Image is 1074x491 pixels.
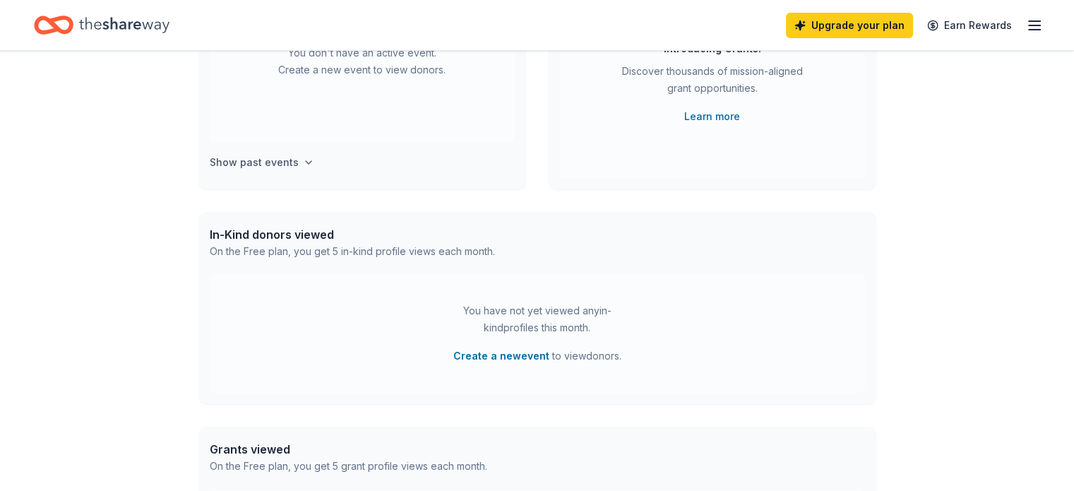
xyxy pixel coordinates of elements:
[210,441,487,458] div: Grants viewed
[210,226,495,243] div: In-Kind donors viewed
[210,154,299,171] h4: Show past events
[919,13,1020,38] a: Earn Rewards
[684,108,740,125] a: Learn more
[616,63,809,102] div: Discover thousands of mission-aligned grant opportunities.
[786,13,913,38] a: Upgrade your plan
[453,348,549,365] button: Create a newevent
[210,243,495,260] div: On the Free plan, you get 5 in-kind profile views each month.
[449,302,626,336] div: You have not yet viewed any in-kind profiles this month.
[210,154,314,171] button: Show past events
[453,348,621,365] span: to view donors .
[34,8,169,42] a: Home
[210,458,487,475] div: On the Free plan, you get 5 grant profile views each month.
